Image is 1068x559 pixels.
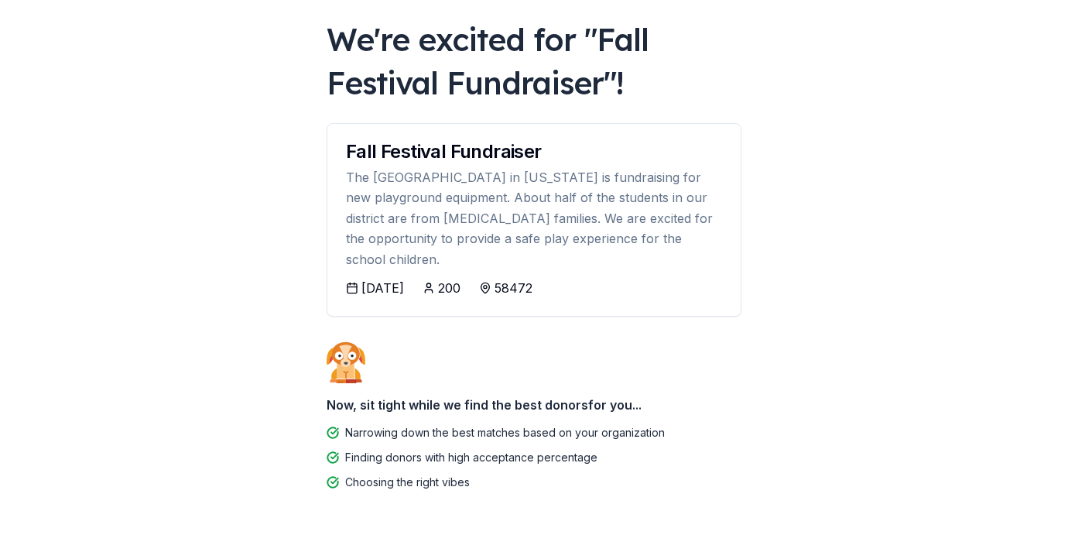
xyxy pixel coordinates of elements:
[327,341,365,383] img: Dog waiting patiently
[327,389,741,420] div: Now, sit tight while we find the best donors for you...
[345,448,597,467] div: Finding donors with high acceptance percentage
[346,167,722,269] div: The [GEOGRAPHIC_DATA] in [US_STATE] is fundraising for new playground equipment. About half of th...
[495,279,532,297] div: 58472
[438,279,460,297] div: 200
[327,18,741,105] div: We're excited for " Fall Festival Fundraiser "!
[346,142,722,161] div: Fall Festival Fundraiser
[345,424,665,442] div: Narrowing down the best matches based on your organization
[361,279,404,297] div: [DATE]
[345,473,470,492] div: Choosing the right vibes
